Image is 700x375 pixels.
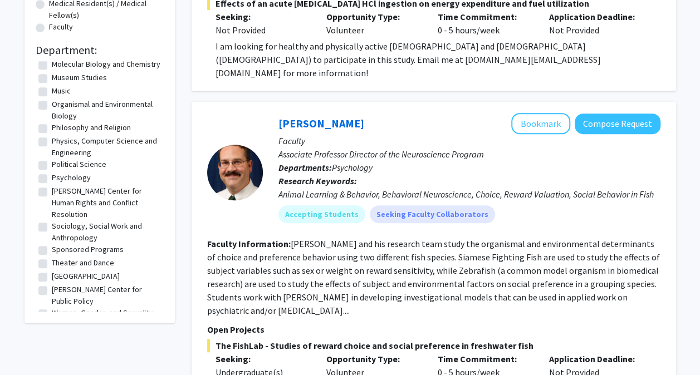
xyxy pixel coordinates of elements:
label: Psychology [52,172,91,184]
p: Open Projects [207,323,660,336]
p: Application Deadline: [549,352,644,366]
p: Time Commitment: [438,352,532,366]
label: [PERSON_NAME] Center for Public Policy [52,284,161,307]
p: Seeking: [216,352,310,366]
a: [PERSON_NAME] [278,116,364,130]
label: [PERSON_NAME] Center for Human Rights and Conflict Resolution [52,185,161,220]
p: Associate Professor Director of the Neuroscience Program [278,147,660,161]
span: Psychology [332,162,373,173]
p: Application Deadline: [549,10,644,23]
label: Women, Gender, and Sexuality Studies Program [52,307,161,330]
mat-chip: Accepting Students [278,205,365,223]
p: Opportunity Type: [326,352,421,366]
b: Research Keywords: [278,175,357,186]
label: Sociology, Social Work and Anthropology [52,220,161,244]
fg-read-more: [PERSON_NAME] and his research team study the organismal and environmental determinants of choice... [207,238,660,316]
div: Volunteer [318,10,429,37]
label: Molecular Biology and Chemistry [52,58,160,70]
label: Music [52,85,71,97]
label: Theater and Dance [52,257,114,269]
div: Not Provided [216,23,310,37]
button: Add Drew Velkey to Bookmarks [511,113,570,134]
p: Faculty [278,134,660,147]
div: Animal Learning & Behavior, Behavioral Neuroscience, Choice, Reward Valuation, Social Behavior in... [278,187,660,201]
label: Museum Studies [52,72,107,83]
b: Faculty Information: [207,238,291,249]
p: Seeking: [216,10,310,23]
div: 0 - 5 hours/week [429,10,541,37]
div: Not Provided [541,10,652,37]
label: [GEOGRAPHIC_DATA] [52,270,120,282]
label: Philosophy and Religion [52,122,131,134]
label: Faculty [49,21,73,33]
label: Physics, Computer Science and Engineering [52,135,161,159]
button: Compose Request to Drew Velkey [575,114,660,134]
p: Opportunity Type: [326,10,421,23]
p: Time Commitment: [438,10,532,23]
label: Political Science [52,159,106,170]
label: Organismal and Environmental Biology [52,98,161,122]
label: Sponsored Programs [52,244,124,255]
iframe: Chat [8,325,47,367]
mat-chip: Seeking Faculty Collaborators [370,205,495,223]
h2: Department: [36,43,164,57]
p: I am looking for healthy and physically active [DEMOGRAPHIC_DATA] and [DEMOGRAPHIC_DATA] ([DEMOGR... [216,40,660,80]
b: Departments: [278,162,332,173]
span: The FishLab - Studies of reward choice and social preference in freshwater fish [207,339,660,352]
